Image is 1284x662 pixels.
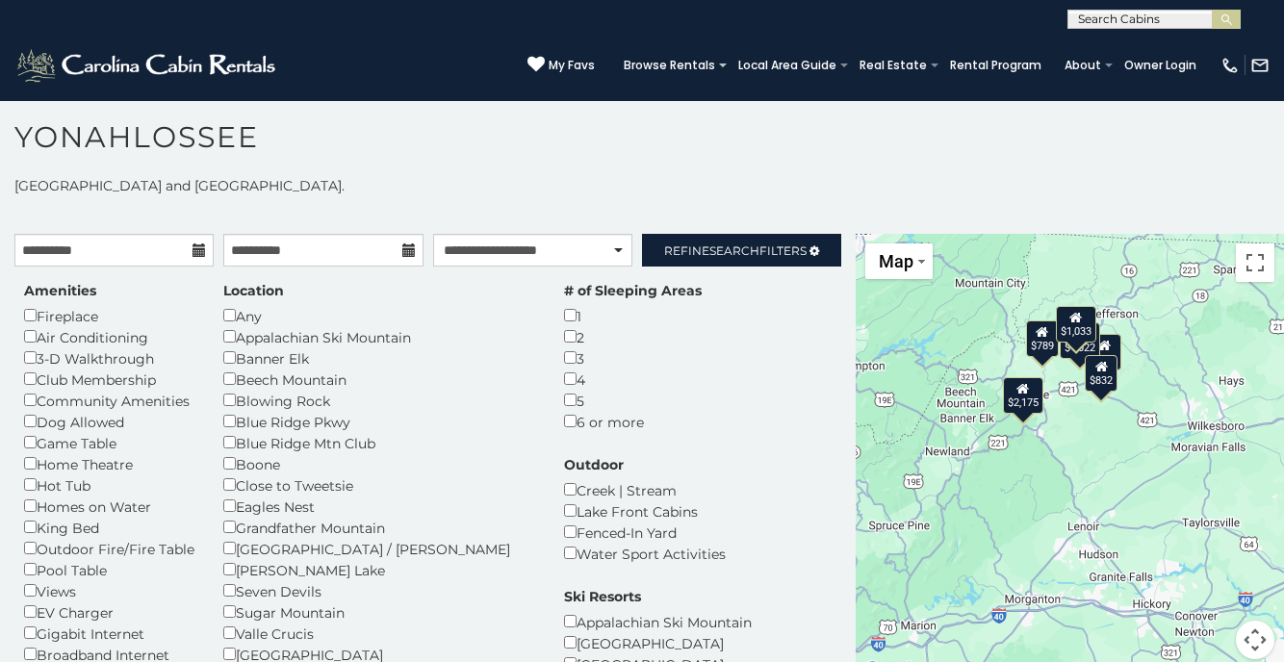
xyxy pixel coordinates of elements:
[223,580,535,601] div: Seven Devils
[24,623,194,644] div: Gigabit Internet
[24,474,194,496] div: Hot Tub
[14,46,281,85] img: White-1-2.png
[614,52,725,79] a: Browse Rentals
[865,243,933,279] button: Change map style
[223,326,535,347] div: Appalachian Ski Mountain
[223,453,535,474] div: Boone
[223,623,535,644] div: Valle Crucis
[564,500,726,522] div: Lake Front Cabins
[24,559,194,580] div: Pool Table
[564,326,702,347] div: 2
[24,580,194,601] div: Views
[24,538,194,559] div: Outdoor Fire/Fire Table
[1115,52,1206,79] a: Owner Login
[1025,320,1058,357] div: $789
[223,601,535,623] div: Sugar Mountain
[223,369,535,390] div: Beech Mountain
[564,611,752,632] div: Appalachian Ski Mountain
[223,517,535,538] div: Grandfather Mountain
[223,474,535,496] div: Close to Tweetsie
[1236,621,1274,659] button: Map camera controls
[223,538,535,559] div: [GEOGRAPHIC_DATA] / [PERSON_NAME]
[564,369,702,390] div: 4
[24,305,194,326] div: Fireplace
[223,305,535,326] div: Any
[527,56,595,75] a: My Favs
[24,496,194,517] div: Homes on Water
[564,632,752,653] div: [GEOGRAPHIC_DATA]
[564,543,726,564] div: Water Sport Activities
[223,559,535,580] div: [PERSON_NAME] Lake
[24,347,194,369] div: 3-D Walkthrough
[564,455,624,474] label: Outdoor
[1003,377,1043,414] div: $2,175
[549,57,595,74] span: My Favs
[24,517,194,538] div: King Bed
[729,52,846,79] a: Local Area Guide
[223,496,535,517] div: Eagles Nest
[223,347,535,369] div: Banner Elk
[223,390,535,411] div: Blowing Rock
[879,251,913,271] span: Map
[223,411,535,432] div: Blue Ridge Pkwy
[564,411,702,432] div: 6 or more
[940,52,1051,79] a: Rental Program
[24,432,194,453] div: Game Table
[564,347,702,369] div: 3
[564,479,726,500] div: Creek | Stream
[564,305,702,326] div: 1
[564,390,702,411] div: 5
[1236,243,1274,282] button: Toggle fullscreen view
[1085,355,1117,392] div: $832
[642,234,841,267] a: RefineSearchFilters
[24,326,194,347] div: Air Conditioning
[1220,56,1240,75] img: phone-regular-white.png
[223,281,284,300] label: Location
[564,281,702,300] label: # of Sleeping Areas
[24,601,194,623] div: EV Charger
[664,243,807,258] span: Refine Filters
[1059,322,1099,359] div: $1,022
[1055,306,1095,343] div: $1,033
[564,587,641,606] label: Ski Resorts
[850,52,937,79] a: Real Estate
[1055,52,1111,79] a: About
[564,522,726,543] div: Fenced-In Yard
[24,369,194,390] div: Club Membership
[1088,334,1120,370] div: $900
[24,390,194,411] div: Community Amenities
[1250,56,1270,75] img: mail-regular-white.png
[223,432,535,453] div: Blue Ridge Mtn Club
[709,243,759,258] span: Search
[24,281,96,300] label: Amenities
[24,411,194,432] div: Dog Allowed
[24,453,194,474] div: Home Theatre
